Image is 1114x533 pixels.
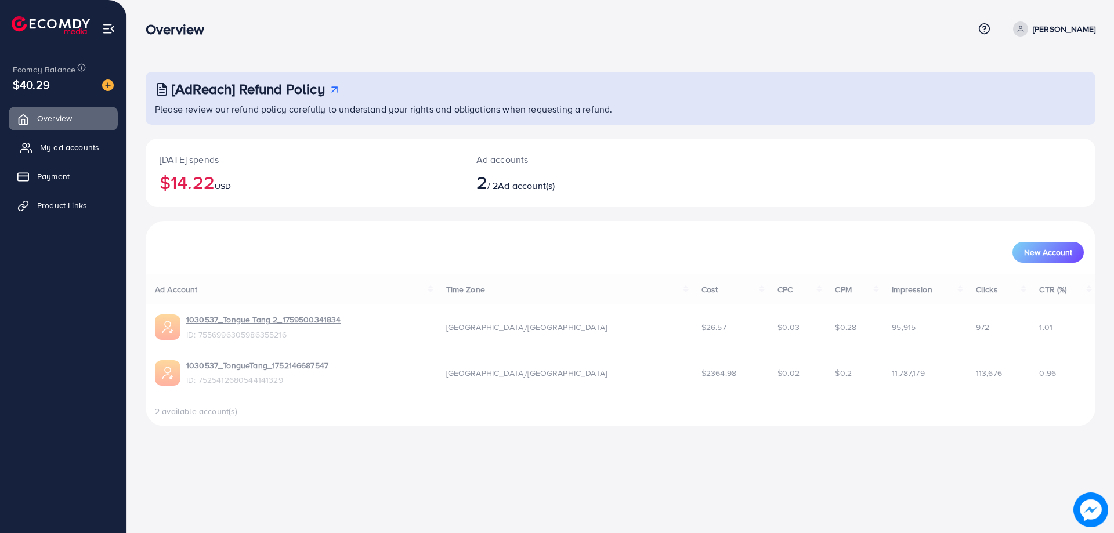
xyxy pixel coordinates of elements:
[12,16,90,34] img: logo
[1033,22,1095,36] p: [PERSON_NAME]
[40,142,99,153] span: My ad accounts
[476,169,487,195] span: 2
[1024,248,1072,256] span: New Account
[9,107,118,130] a: Overview
[102,22,115,35] img: menu
[13,76,50,93] span: $40.29
[1012,242,1084,263] button: New Account
[160,171,449,193] h2: $14.22
[102,79,114,91] img: image
[476,171,686,193] h2: / 2
[160,153,449,166] p: [DATE] spends
[498,179,555,192] span: Ad account(s)
[9,136,118,159] a: My ad accounts
[37,113,72,124] span: Overview
[155,102,1088,116] p: Please review our refund policy carefully to understand your rights and obligations when requesti...
[37,171,70,182] span: Payment
[172,81,325,97] h3: [AdReach] Refund Policy
[215,180,231,192] span: USD
[9,194,118,217] a: Product Links
[146,21,214,38] h3: Overview
[1073,492,1108,527] img: image
[1008,21,1095,37] a: [PERSON_NAME]
[476,153,686,166] p: Ad accounts
[37,200,87,211] span: Product Links
[9,165,118,188] a: Payment
[13,64,75,75] span: Ecomdy Balance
